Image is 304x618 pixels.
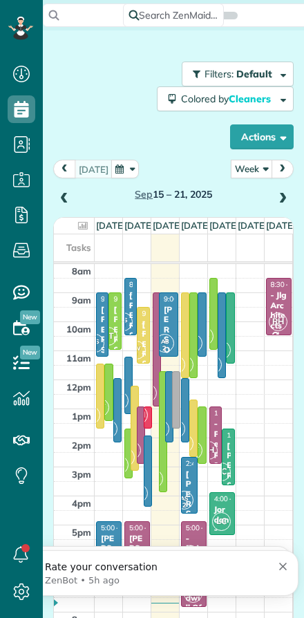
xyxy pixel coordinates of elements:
[100,376,102,505] div: [PERSON_NAME]
[213,290,215,420] div: [PERSON_NAME]
[175,62,294,86] a: Filters: Default
[100,305,104,434] div: [PERSON_NAME]
[124,220,154,231] a: [DATE]
[66,242,91,253] span: Tasks
[101,294,138,303] span: 9:00 - 11:15
[113,294,151,303] span: 9:00 - 11:00
[227,431,260,440] span: 1:45 - 3:45
[193,412,195,541] div: [PERSON_NAME]
[72,265,91,277] span: 8am
[180,494,188,502] span: AS
[66,324,91,335] span: 10am
[214,409,247,418] span: 1:00 - 3:00
[161,337,169,345] span: AS
[269,312,287,331] span: RH
[72,294,91,306] span: 9am
[205,68,234,80] span: Filters:
[129,523,162,532] span: 5:00 - 7:00
[185,305,187,434] div: [PERSON_NAME]
[279,28,288,39] button: Dismiss notification
[156,342,173,355] small: 2
[212,512,231,531] span: LC
[53,160,76,178] button: prev
[157,86,294,111] button: Colored byCleaners
[230,124,294,149] button: Actions
[181,220,211,231] a: [DATE]
[45,44,272,56] p: Message from ZenBot, sent 5h ago
[75,160,113,178] button: [DATE]
[96,220,126,231] a: [DATE]
[129,280,167,289] span: 8:30 - 10:30
[202,419,203,548] div: [PERSON_NAME]
[72,527,91,538] span: 5pm
[230,305,231,434] div: [PERSON_NAME]
[185,469,194,599] div: [PERSON_NAME]
[66,353,91,364] span: 11am
[231,160,272,178] button: Week
[108,376,110,505] div: [PERSON_NAME]
[141,319,145,449] div: [PERSON_NAME]
[202,305,203,434] div: [PERSON_NAME]
[129,290,133,420] div: [PERSON_NAME]
[213,419,218,498] div: - Pepsi Co
[214,494,247,503] span: 4:00 - 5:30
[101,523,134,532] span: 5:00 - 7:00
[193,305,195,434] div: [PERSON_NAME]
[135,188,153,200] span: Sep
[142,309,179,318] span: 9:30 - 11:30
[72,411,91,422] span: 1pm
[238,220,267,231] a: [DATE]
[20,310,40,324] span: New
[181,93,276,105] span: Colored by
[113,305,117,434] div: [PERSON_NAME]
[229,93,273,105] span: Cleaners
[226,441,230,570] div: [PERSON_NAME]
[20,346,40,359] span: New
[72,469,91,480] span: 3pm
[132,344,141,352] span: JW
[16,32,38,54] img: Profile image for ZenBot
[66,382,91,393] span: 12pm
[175,499,193,512] small: 2
[72,498,91,509] span: 4pm
[6,19,298,65] div: message notification from ZenBot, 5h ago. Rate your conversation
[186,459,219,468] span: 2:45 - 4:45
[72,440,91,451] span: 2pm
[236,68,273,80] span: Default
[186,523,219,532] span: 5:00 - 8:00
[164,294,201,303] span: 9:00 - 11:15
[185,391,187,590] div: Casidie [PERSON_NAME]
[77,189,269,200] h2: 15 – 21, 2025
[163,305,174,414] div: [PERSON_NAME]
[270,290,287,330] div: - Jlg Architects
[209,220,239,231] a: [DATE]
[271,160,294,178] button: next
[266,220,296,231] a: [DATE]
[45,30,272,44] p: Rate your conversation
[153,220,182,231] a: [DATE]
[117,391,119,520] div: [PERSON_NAME]
[222,305,223,434] div: [PERSON_NAME]
[213,505,231,594] div: Jordan - Big River Builders
[182,62,294,86] button: Filters: Default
